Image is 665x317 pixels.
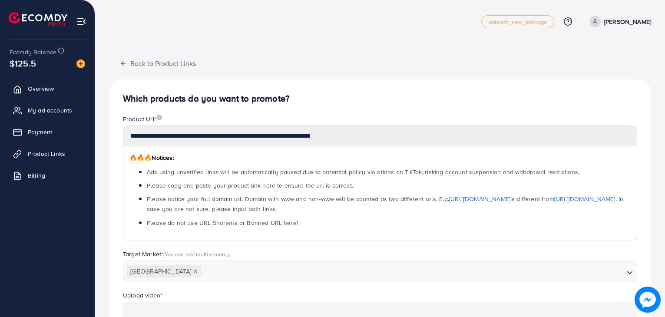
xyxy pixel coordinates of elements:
[28,171,45,180] span: Billing
[147,195,623,213] span: Please notice your full domain url. Domain with www and non-www will be counted as two different ...
[193,269,198,274] button: Deselect Pakistan
[109,54,207,73] button: Back to Product Links
[163,250,230,258] span: (You can add multi-country)
[7,145,88,162] a: Product Links
[28,84,54,93] span: Overview
[9,12,67,26] img: logo
[123,261,637,281] div: Search for option
[635,287,660,312] img: image
[489,19,547,25] span: adreach_new_package
[147,218,298,227] span: Please do not use URL Shortens or Banned URL here!
[7,167,88,184] a: Billing
[7,102,88,119] a: My ad accounts
[123,250,230,258] label: Target Market
[76,59,85,68] img: image
[129,153,152,162] span: 🔥🔥🔥
[76,17,86,26] img: menu
[129,153,174,162] span: Notices:
[123,291,162,300] label: Upload video
[7,80,88,97] a: Overview
[7,123,88,141] a: Payment
[147,168,579,176] span: Ads using unverified links will be automatically paused due to potential policy violations on Tik...
[28,128,52,136] span: Payment
[10,48,56,56] span: Ecomdy Balance
[10,57,36,69] span: $125.5
[28,106,72,115] span: My ad accounts
[123,115,162,123] label: Product Url
[481,15,554,28] a: adreach_new_package
[28,149,65,158] span: Product Links
[126,265,202,277] span: [GEOGRAPHIC_DATA]
[554,195,615,203] a: [URL][DOMAIN_NAME]
[157,115,162,120] img: image
[202,265,623,278] input: Search for option
[449,195,510,203] a: [URL][DOMAIN_NAME]
[147,181,353,190] span: Please copy and paste your product link here to ensure the url is correct.
[604,17,651,27] p: [PERSON_NAME]
[123,93,637,104] h4: Which products do you want to promote?
[586,16,651,27] a: [PERSON_NAME]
